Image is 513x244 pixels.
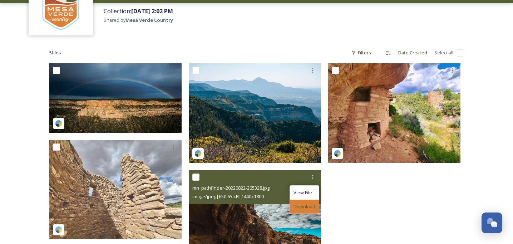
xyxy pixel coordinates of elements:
span: Select all [434,49,453,56]
img: mesaverdefoundation-20230710-192355.jpg [49,63,182,133]
span: Download [294,203,315,210]
span: image/jpeg | 650.65 kB | 1440 x 1800 [192,193,264,200]
span: View File [294,189,312,196]
strong: [DATE] 2:02 PM [131,7,173,15]
img: snapsea-logo.png [55,226,62,233]
strong: Mesa Verde Country [125,17,173,23]
span: 5 file s [49,49,61,56]
span: mn_pathfinder-20220822-205328.jpg [192,185,270,191]
div: Date Created [395,46,431,60]
span: Shared by [104,17,173,23]
img: snapsea-logo.png [194,150,202,157]
img: rhymes.with.howdy-20230606-173041 (3).jpg [189,63,321,163]
span: Collection: [104,7,173,15]
img: canyon_of_the_ancients_ranch-20230522-185909 (3).jpg [328,63,460,163]
img: snapsea-logo.png [334,150,341,157]
div: Filters [348,46,375,60]
button: Open Chat [482,213,502,233]
img: snapsea-logo.png [55,120,62,127]
img: canyon_of_the_ancients_ranch-20230522-185909 (4).jpg [49,140,182,239]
